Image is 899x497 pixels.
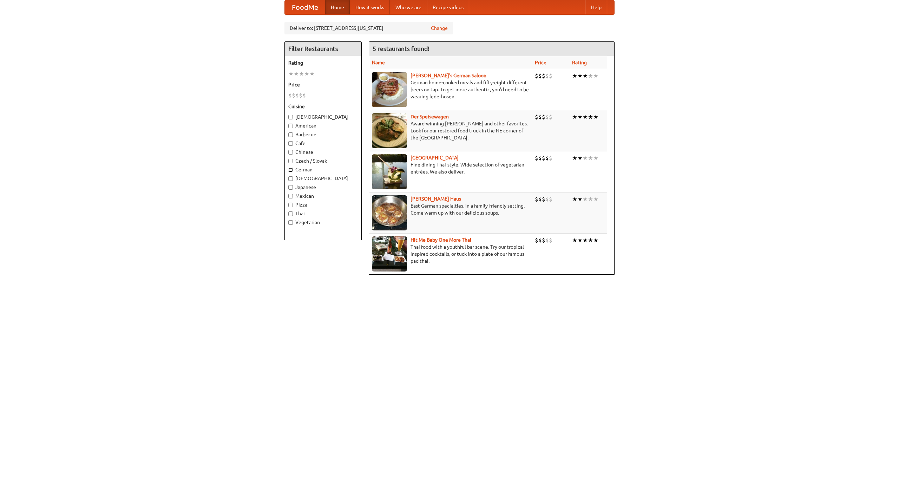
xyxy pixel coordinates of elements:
a: FoodMe [285,0,325,14]
img: babythai.jpg [372,236,407,272]
li: ★ [583,154,588,162]
p: Fine dining Thai-style. Wide selection of vegetarian entrées. We also deliver. [372,161,529,175]
li: ★ [577,195,583,203]
input: Pizza [288,203,293,207]
li: $ [535,154,538,162]
label: Vegetarian [288,219,358,226]
li: $ [299,92,302,99]
input: Japanese [288,185,293,190]
li: $ [542,195,545,203]
div: Deliver to: [STREET_ADDRESS][US_STATE] [284,22,453,34]
label: Japanese [288,184,358,191]
li: ★ [572,113,577,121]
img: satay.jpg [372,154,407,189]
img: esthers.jpg [372,72,407,107]
li: ★ [304,70,309,78]
li: $ [292,92,295,99]
a: Rating [572,60,587,65]
li: ★ [593,113,598,121]
label: Czech / Slovak [288,157,358,164]
p: German home-cooked meals and fifty-eight different beers on tap. To get more authentic, you'd nee... [372,79,529,100]
li: ★ [572,236,577,244]
img: speisewagen.jpg [372,113,407,148]
li: $ [538,154,542,162]
a: Change [431,25,448,32]
li: ★ [593,195,598,203]
h4: Filter Restaurants [285,42,361,56]
li: ★ [593,154,598,162]
li: $ [549,236,552,244]
li: $ [538,72,542,80]
a: How it works [350,0,390,14]
li: ★ [572,154,577,162]
li: $ [542,72,545,80]
li: ★ [572,72,577,80]
li: $ [549,72,552,80]
li: $ [535,236,538,244]
input: Thai [288,211,293,216]
h5: Price [288,81,358,88]
a: Price [535,60,546,65]
li: $ [542,154,545,162]
li: ★ [572,195,577,203]
label: Pizza [288,201,358,208]
li: ★ [588,195,593,203]
input: Chinese [288,150,293,155]
input: [DEMOGRAPHIC_DATA] [288,115,293,119]
label: Thai [288,210,358,217]
p: East German specialties, in a family-friendly setting. Come warm up with our delicious soups. [372,202,529,216]
a: Who we are [390,0,427,14]
input: Czech / Slovak [288,159,293,163]
li: ★ [583,195,588,203]
li: ★ [583,236,588,244]
label: Barbecue [288,131,358,138]
li: ★ [588,72,593,80]
a: Hit Me Baby One More Thai [411,237,471,243]
input: American [288,124,293,128]
li: $ [542,113,545,121]
img: kohlhaus.jpg [372,195,407,230]
li: ★ [294,70,299,78]
li: ★ [299,70,304,78]
b: Der Speisewagen [411,114,449,119]
ng-pluralize: 5 restaurants found! [373,45,429,52]
p: Thai food with a youthful bar scene. Try our tropical inspired cocktails, or tuck into a plate of... [372,243,529,264]
input: Vegetarian [288,220,293,225]
h5: Cuisine [288,103,358,110]
li: $ [302,92,306,99]
label: [DEMOGRAPHIC_DATA] [288,175,358,182]
li: ★ [577,236,583,244]
a: [GEOGRAPHIC_DATA] [411,155,459,161]
li: $ [542,236,545,244]
a: [PERSON_NAME]'s German Saloon [411,73,486,78]
li: ★ [288,70,294,78]
li: $ [288,92,292,99]
a: Recipe videos [427,0,469,14]
li: $ [545,154,549,162]
label: Mexican [288,192,358,200]
li: $ [545,72,549,80]
li: ★ [588,154,593,162]
a: Name [372,60,385,65]
input: German [288,168,293,172]
li: ★ [583,72,588,80]
li: $ [549,195,552,203]
label: [DEMOGRAPHIC_DATA] [288,113,358,120]
li: ★ [588,113,593,121]
label: Cafe [288,140,358,147]
li: ★ [577,72,583,80]
li: $ [549,113,552,121]
li: ★ [593,72,598,80]
li: $ [535,113,538,121]
h5: Rating [288,59,358,66]
li: $ [535,195,538,203]
a: Home [325,0,350,14]
a: [PERSON_NAME] Haus [411,196,461,202]
li: $ [545,195,549,203]
label: American [288,122,358,129]
li: $ [538,195,542,203]
p: Award-winning [PERSON_NAME] and other favorites. Look for our restored food truck in the NE corne... [372,120,529,141]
